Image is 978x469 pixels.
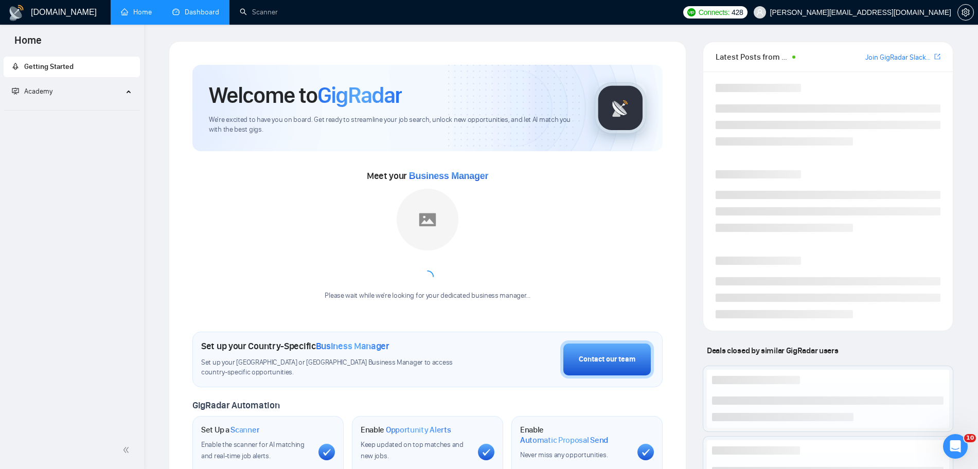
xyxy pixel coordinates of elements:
a: homeHome [121,8,152,16]
span: Opportunity Alerts [386,425,451,435]
h1: Set Up a [201,425,259,435]
h1: Welcome to [209,81,402,109]
h1: Enable [361,425,451,435]
span: loading [421,270,434,283]
span: Latest Posts from the GigRadar Community [716,50,789,63]
span: Keep updated on top matches and new jobs. [361,440,464,460]
div: Please wait while we're looking for your dedicated business manager... [318,291,536,301]
span: Connects: [699,7,730,18]
span: double-left [122,445,133,455]
span: Scanner [230,425,259,435]
span: Deals closed by similar GigRadar users [703,341,842,359]
button: Contact our team [560,340,654,378]
span: Automatic Proposal Send [520,435,608,445]
span: Getting Started [24,62,74,71]
iframe: Intercom live chat [943,434,968,459]
span: Academy [24,87,52,96]
span: Enable the scanner for AI matching and real-time job alerts. [201,440,305,460]
li: Academy Homepage [4,106,140,113]
img: upwork-logo.png [687,8,696,16]
span: 10 [964,434,976,442]
a: searchScanner [240,8,278,16]
h1: Set up your Country-Specific [201,340,389,352]
span: Business Manager [316,340,389,352]
span: setting [958,8,973,16]
a: dashboardDashboard [172,8,219,16]
img: placeholder.png [397,189,458,250]
span: Set up your [GEOGRAPHIC_DATA] or [GEOGRAPHIC_DATA] Business Manager to access country-specific op... [201,358,473,377]
span: GigRadar [317,81,402,109]
img: gigradar-logo.png [595,82,646,134]
span: Meet your [367,170,488,182]
a: export [934,52,940,62]
span: 428 [732,7,743,18]
button: setting [957,4,974,21]
span: We're excited to have you on board. Get ready to streamline your job search, unlock new opportuni... [209,115,578,135]
a: setting [957,8,974,16]
span: Academy [12,87,52,96]
span: Never miss any opportunities. [520,450,608,459]
span: GigRadar Automation [192,400,279,411]
span: export [934,52,940,61]
a: Join GigRadar Slack Community [865,52,932,63]
img: logo [8,5,25,21]
span: rocket [12,63,19,70]
span: user [756,9,763,16]
h1: Enable [520,425,629,445]
span: fund-projection-screen [12,87,19,95]
li: Getting Started [4,57,140,77]
div: Contact our team [579,354,635,365]
span: Business Manager [409,171,488,181]
span: Home [6,33,50,55]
